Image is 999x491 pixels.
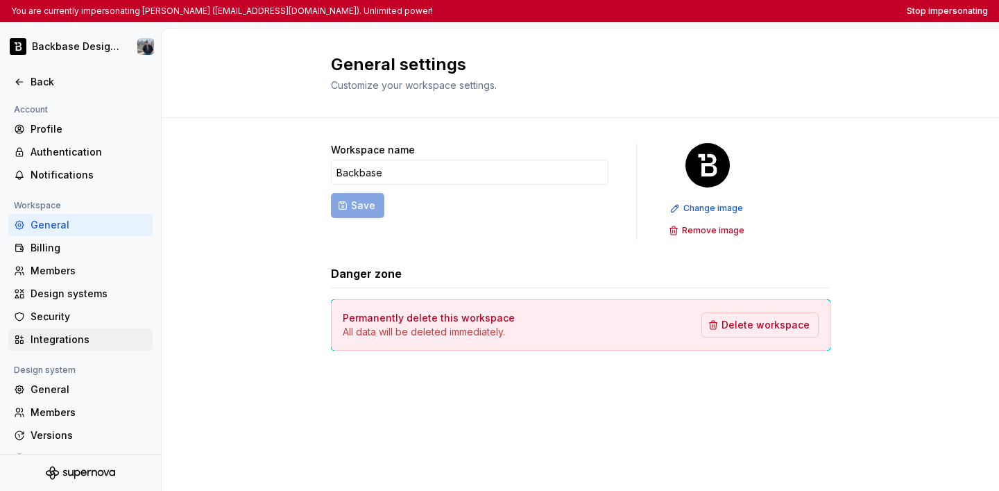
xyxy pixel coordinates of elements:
div: Authentication [31,145,147,159]
a: Integrations [8,328,153,351]
span: Delete workspace [721,318,810,332]
a: General [8,378,153,401]
svg: Supernova Logo [46,466,115,480]
a: Billing [8,237,153,259]
label: Workspace name [331,143,415,157]
h4: Permanently delete this workspace [343,311,515,325]
h3: Danger zone [331,265,402,282]
div: Billing [31,241,147,255]
div: General [31,383,147,397]
div: Profile [31,122,147,136]
div: Back [31,75,147,89]
a: Members [8,401,153,424]
div: General [31,218,147,232]
a: Members [8,260,153,282]
div: Design system [8,362,81,378]
img: Adam Schwarcz [137,38,154,55]
img: ef5c8306-425d-487c-96cf-06dd46f3a532.png [10,38,26,55]
a: General [8,214,153,236]
div: Account [8,101,53,118]
button: Stop impersonating [907,6,988,17]
a: Back [8,71,153,93]
div: Workspace [8,197,67,214]
span: Change image [683,203,743,214]
span: Remove image [682,225,744,236]
a: Authentication [8,141,153,163]
div: Datasets [31,451,147,465]
div: Notifications [31,168,147,182]
a: Profile [8,118,153,140]
a: Versions [8,424,153,447]
p: You are currently impersonating [PERSON_NAME] ([EMAIL_ADDRESS][DOMAIN_NAME]). Unlimited power! [11,6,433,17]
p: All data will be deleted immediately. [343,325,515,339]
div: Integrations [31,333,147,347]
a: Notifications [8,164,153,186]
button: Backbase Design SystemAdam Schwarcz [3,31,158,62]
a: Design systems [8,283,153,305]
a: Security [8,306,153,328]
span: Customize your workspace settings. [331,79,497,91]
img: ef5c8306-425d-487c-96cf-06dd46f3a532.png [685,143,730,188]
div: Security [31,310,147,324]
button: Change image [666,199,749,218]
div: Design systems [31,287,147,301]
div: Backbase Design System [32,40,121,53]
div: Members [31,406,147,419]
button: Remove image [665,221,751,240]
h2: General settings [331,53,814,76]
div: Members [31,264,147,278]
a: Datasets [8,447,153,469]
div: Versions [31,428,147,442]
button: Delete workspace [701,313,819,338]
